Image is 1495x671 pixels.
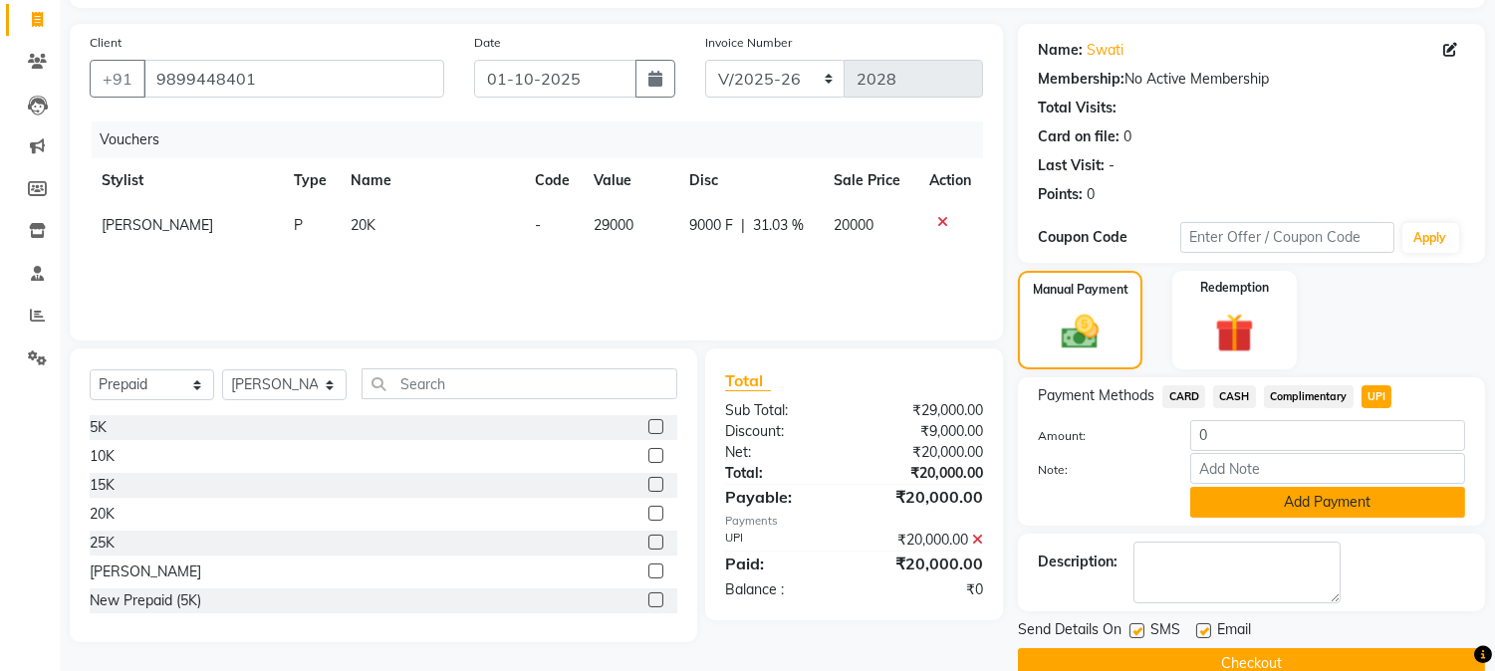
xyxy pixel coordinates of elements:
span: CARD [1162,385,1205,408]
input: Add Note [1190,453,1465,484]
td: P [282,203,339,248]
span: 31.03 % [753,215,804,236]
a: Swati [1087,40,1123,61]
div: ₹20,000.00 [855,485,999,509]
span: [PERSON_NAME] [102,216,213,234]
div: Vouchers [92,121,998,158]
div: Net: [710,442,855,463]
input: Enter Offer / Coupon Code [1180,222,1393,253]
th: Value [582,158,677,203]
div: 15K [90,475,115,496]
div: Membership: [1038,69,1124,90]
div: Last Visit: [1038,155,1105,176]
div: Payments [725,513,983,530]
th: Action [917,158,983,203]
span: 20000 [834,216,873,234]
span: Total [725,370,771,391]
div: UPI [710,530,855,551]
span: UPI [1362,385,1392,408]
span: 29000 [594,216,633,234]
input: Search [362,368,677,399]
div: 0 [1123,126,1131,147]
span: 20K [351,216,375,234]
div: ₹20,000.00 [855,552,999,575]
div: ₹29,000.00 [855,400,999,421]
div: Name: [1038,40,1083,61]
label: Date [474,34,501,52]
label: Invoice Number [705,34,792,52]
span: Payment Methods [1038,385,1154,406]
span: - [535,216,541,234]
th: Disc [677,158,823,203]
span: Send Details On [1018,619,1121,644]
div: New Prepaid (5K) [90,590,201,611]
div: Sub Total: [710,400,855,421]
label: Note: [1023,461,1175,479]
div: Payable: [710,485,855,509]
button: +91 [90,60,145,98]
input: Search by Name/Mobile/Email/Code [143,60,444,98]
div: Points: [1038,184,1083,205]
label: Manual Payment [1033,281,1128,299]
div: 5K [90,417,107,438]
div: Description: [1038,552,1118,572]
th: Stylist [90,158,282,203]
div: No Active Membership [1038,69,1465,90]
span: 9000 F [689,215,733,236]
div: 10K [90,446,115,467]
div: 20K [90,504,115,525]
div: Coupon Code [1038,227,1180,248]
div: Discount: [710,421,855,442]
div: Paid: [710,552,855,575]
div: [PERSON_NAME] [90,561,201,582]
input: Amount [1190,420,1465,451]
img: _gift.svg [1203,309,1266,357]
th: Name [339,158,523,203]
div: ₹9,000.00 [855,421,999,442]
div: Total: [710,463,855,484]
button: Add Payment [1190,487,1465,518]
button: Apply [1402,223,1459,253]
th: Sale Price [822,158,917,203]
span: Email [1217,619,1251,644]
span: Complimentary [1264,385,1354,408]
th: Code [523,158,582,203]
span: SMS [1150,619,1180,644]
div: 25K [90,533,115,554]
img: _cash.svg [1050,311,1110,353]
label: Client [90,34,122,52]
span: CASH [1213,385,1256,408]
div: Card on file: [1038,126,1120,147]
th: Type [282,158,339,203]
div: 0 [1087,184,1095,205]
div: Balance : [710,579,855,600]
div: Total Visits: [1038,98,1117,118]
div: - [1109,155,1115,176]
div: ₹20,000.00 [855,442,999,463]
div: ₹20,000.00 [855,463,999,484]
label: Redemption [1200,279,1269,297]
span: | [741,215,745,236]
label: Amount: [1023,427,1175,445]
div: ₹0 [855,579,999,600]
div: ₹20,000.00 [855,530,999,551]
